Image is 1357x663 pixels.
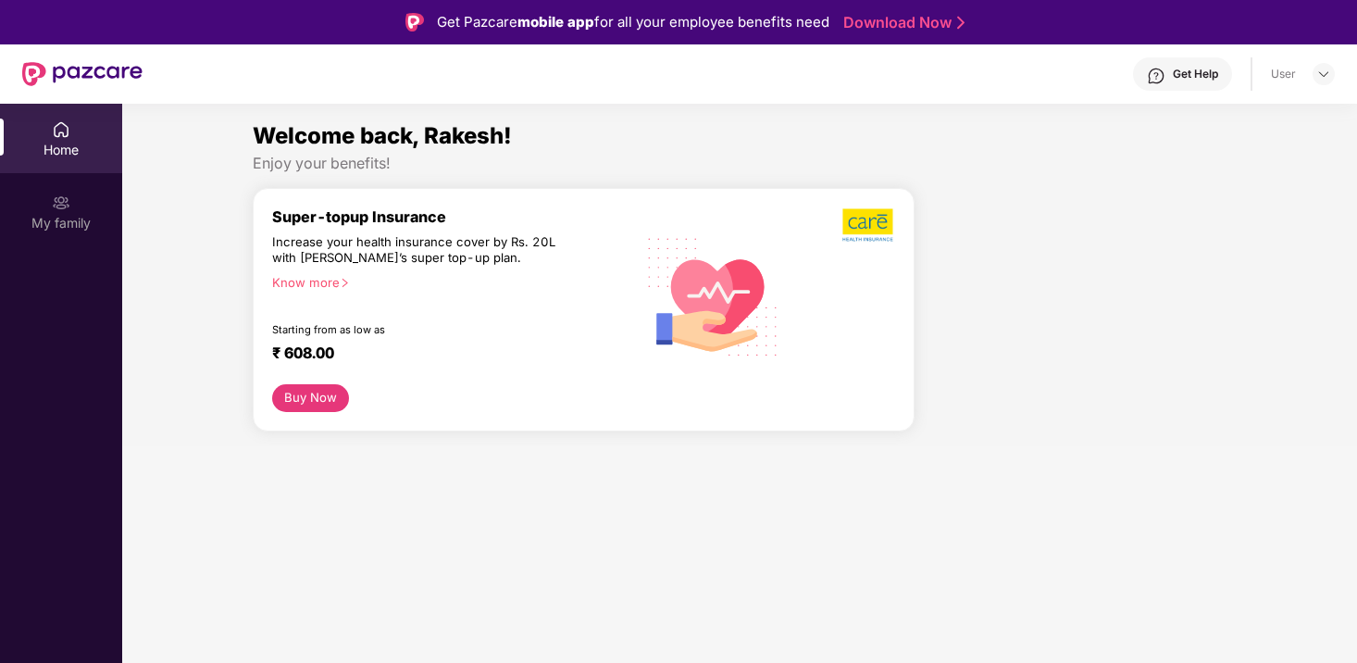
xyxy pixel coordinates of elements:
[272,207,636,226] div: Super-topup Insurance
[272,275,625,288] div: Know more
[272,323,557,336] div: Starting from as low as
[340,278,350,288] span: right
[635,217,791,375] img: svg+xml;base64,PHN2ZyB4bWxucz0iaHR0cDovL3d3dy53My5vcmcvMjAwMC9zdmciIHhtbG5zOnhsaW5rPSJodHRwOi8vd3...
[272,344,617,366] div: ₹ 608.00
[843,13,959,32] a: Download Now
[517,13,594,31] strong: mobile app
[842,207,895,243] img: b5dec4f62d2307b9de63beb79f102df3.png
[1147,67,1165,85] img: svg+xml;base64,PHN2ZyBpZD0iSGVscC0zMngzMiIgeG1sbnM9Imh0dHA6Ly93d3cudzMub3JnLzIwMDAvc3ZnIiB3aWR0aD...
[52,120,70,139] img: svg+xml;base64,PHN2ZyBpZD0iSG9tZSIgeG1sbnM9Imh0dHA6Ly93d3cudzMub3JnLzIwMDAvc3ZnIiB3aWR0aD0iMjAiIG...
[957,13,965,32] img: Stroke
[405,13,424,31] img: Logo
[1173,67,1218,81] div: Get Help
[437,11,829,33] div: Get Pazcare for all your employee benefits need
[272,234,556,267] div: Increase your health insurance cover by Rs. 20L with [PERSON_NAME]’s super top-up plan.
[253,122,512,149] span: Welcome back, Rakesh!
[1271,67,1296,81] div: User
[1316,67,1331,81] img: svg+xml;base64,PHN2ZyBpZD0iRHJvcGRvd24tMzJ4MzIiIHhtbG5zPSJodHRwOi8vd3d3LnczLm9yZy8yMDAwL3N2ZyIgd2...
[253,154,1227,173] div: Enjoy your benefits!
[22,62,143,86] img: New Pazcare Logo
[52,194,70,212] img: svg+xml;base64,PHN2ZyB3aWR0aD0iMjAiIGhlaWdodD0iMjAiIHZpZXdCb3g9IjAgMCAyMCAyMCIgZmlsbD0ibm9uZSIgeG...
[272,384,349,412] button: Buy Now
